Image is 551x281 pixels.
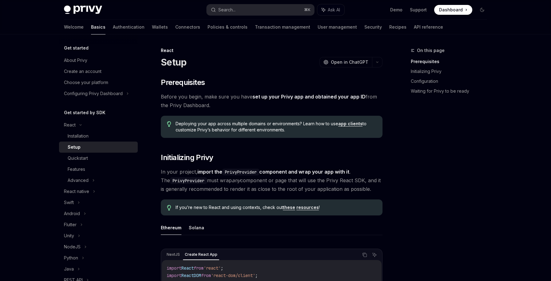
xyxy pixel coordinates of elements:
[64,121,76,129] div: React
[68,155,88,162] div: Quickstart
[64,265,74,273] div: Java
[176,121,376,133] span: Deploying your app across multiple domains or environments? Learn how to use to customize Privy’s...
[167,205,171,211] svg: Tip
[389,20,406,34] a: Recipes
[59,164,138,175] a: Features
[414,20,443,34] a: API reference
[68,132,89,140] div: Installation
[176,204,376,211] span: If you’re new to React and using contexts, check out !
[59,66,138,77] a: Create an account
[113,20,145,34] a: Authentication
[181,273,201,278] span: ReactDOM
[283,205,295,210] a: these
[252,94,366,100] a: set up your Privy app and obtained your app ID
[170,177,207,184] code: PrivyProvider
[361,251,369,259] button: Copy the contents from the code block
[417,47,445,54] span: On this page
[318,20,357,34] a: User management
[64,68,101,75] div: Create an account
[64,199,74,206] div: Swift
[204,265,221,271] span: 'react'
[364,20,382,34] a: Security
[68,143,81,151] div: Setup
[64,44,89,52] h5: Get started
[410,7,427,13] a: Support
[161,57,186,68] h1: Setup
[161,78,205,87] span: Prerequisites
[189,220,204,235] button: Solana
[434,5,472,15] a: Dashboard
[328,7,340,13] span: Ask AI
[161,220,181,235] button: Ethereum
[411,66,492,76] a: Initializing Privy
[64,57,87,64] div: About Privy
[59,55,138,66] a: About Privy
[59,130,138,142] a: Installation
[68,177,89,184] div: Advanced
[317,4,344,15] button: Ask AI
[319,57,372,67] button: Open in ChatGPT
[183,251,219,258] div: Create React App
[411,76,492,86] a: Configuration
[211,273,255,278] span: 'react-dom/client'
[477,5,487,15] button: Toggle dark mode
[197,169,349,175] strong: import the component and wrap your app with it
[165,251,182,258] div: NextJS
[167,265,181,271] span: import
[64,232,74,239] div: Unity
[201,273,211,278] span: from
[390,7,402,13] a: Demo
[167,121,171,127] svg: Tip
[64,6,102,14] img: dark logo
[304,7,311,12] span: ⌘ K
[255,273,258,278] span: ;
[371,251,379,259] button: Ask AI
[338,121,363,126] a: app clients
[59,77,138,88] a: Choose your platform
[59,153,138,164] a: Quickstart
[68,166,85,173] div: Features
[222,169,259,175] code: PrivyProvider
[64,20,84,34] a: Welcome
[64,109,105,116] h5: Get started by SDK
[255,20,310,34] a: Transaction management
[64,243,81,251] div: NodeJS
[64,210,80,217] div: Android
[439,7,463,13] span: Dashboard
[64,188,89,195] div: React native
[232,177,240,183] em: any
[411,57,492,66] a: Prerequisites
[175,20,200,34] a: Connectors
[331,59,368,65] span: Open in ChatGPT
[152,20,168,34] a: Wallets
[161,92,383,110] span: Before you begin, make sure you have from the Privy Dashboard.
[64,79,108,86] div: Choose your platform
[161,167,383,193] span: In your project, . The must wrap component or page that will use the Privy React SDK, and it is g...
[167,273,181,278] span: import
[181,265,194,271] span: React
[64,221,77,228] div: Flutter
[161,153,213,163] span: Initializing Privy
[207,4,314,15] button: Search...⌘K
[218,6,236,14] div: Search...
[411,86,492,96] a: Waiting for Privy to be ready
[221,265,223,271] span: ;
[161,47,383,54] div: React
[64,254,78,262] div: Python
[59,142,138,153] a: Setup
[208,20,248,34] a: Policies & controls
[64,90,123,97] div: Configuring Privy Dashboard
[91,20,105,34] a: Basics
[194,265,204,271] span: from
[296,205,319,210] a: resources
